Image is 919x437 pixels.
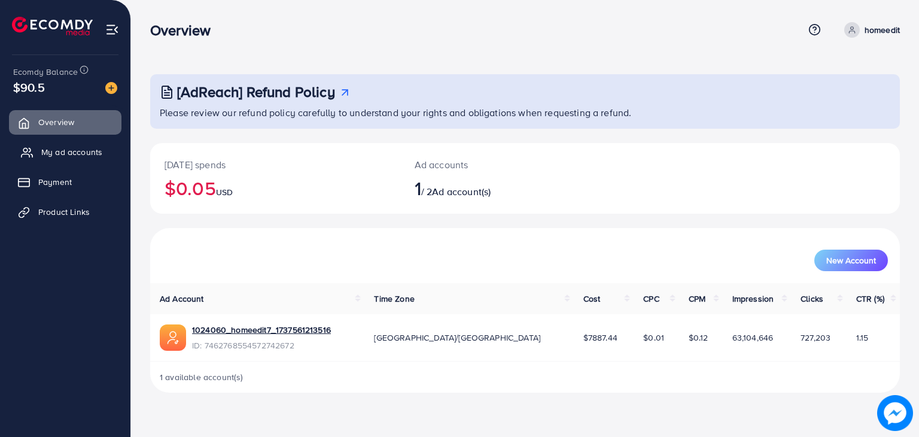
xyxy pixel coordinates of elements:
[732,332,774,344] span: 63,104,646
[41,146,102,158] span: My ad accounts
[839,22,900,38] a: homeedit
[177,83,335,101] h3: [AdReach] Refund Policy
[160,324,186,351] img: ic-ads-acc.e4c84228.svg
[415,177,573,199] h2: / 2
[732,293,774,305] span: Impression
[689,332,708,344] span: $0.12
[38,176,72,188] span: Payment
[165,177,386,199] h2: $0.05
[689,293,705,305] span: CPM
[165,157,386,172] p: [DATE] spends
[801,293,823,305] span: Clicks
[856,332,869,344] span: 1.15
[814,250,888,271] button: New Account
[432,185,491,198] span: Ad account(s)
[13,66,78,78] span: Ecomdy Balance
[38,206,90,218] span: Product Links
[160,105,893,120] p: Please review our refund policy carefully to understand your rights and obligations when requesti...
[374,293,414,305] span: Time Zone
[415,174,421,202] span: 1
[583,332,617,344] span: $7887.44
[160,371,244,383] span: 1 available account(s)
[865,23,900,37] p: homeedit
[374,332,540,344] span: [GEOGRAPHIC_DATA]/[GEOGRAPHIC_DATA]
[13,78,45,96] span: $90.5
[801,332,830,344] span: 727,203
[192,324,331,336] a: 1024060_homeedit7_1737561213516
[856,293,884,305] span: CTR (%)
[192,339,331,351] span: ID: 7462768554572742672
[9,170,121,194] a: Payment
[160,293,204,305] span: Ad Account
[150,22,220,39] h3: Overview
[643,293,659,305] span: CPC
[877,395,913,431] img: image
[12,17,93,35] img: logo
[105,23,119,37] img: menu
[583,293,601,305] span: Cost
[9,110,121,134] a: Overview
[9,200,121,224] a: Product Links
[826,256,876,265] span: New Account
[105,82,117,94] img: image
[216,186,233,198] span: USD
[415,157,573,172] p: Ad accounts
[38,116,74,128] span: Overview
[9,140,121,164] a: My ad accounts
[643,332,664,344] span: $0.01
